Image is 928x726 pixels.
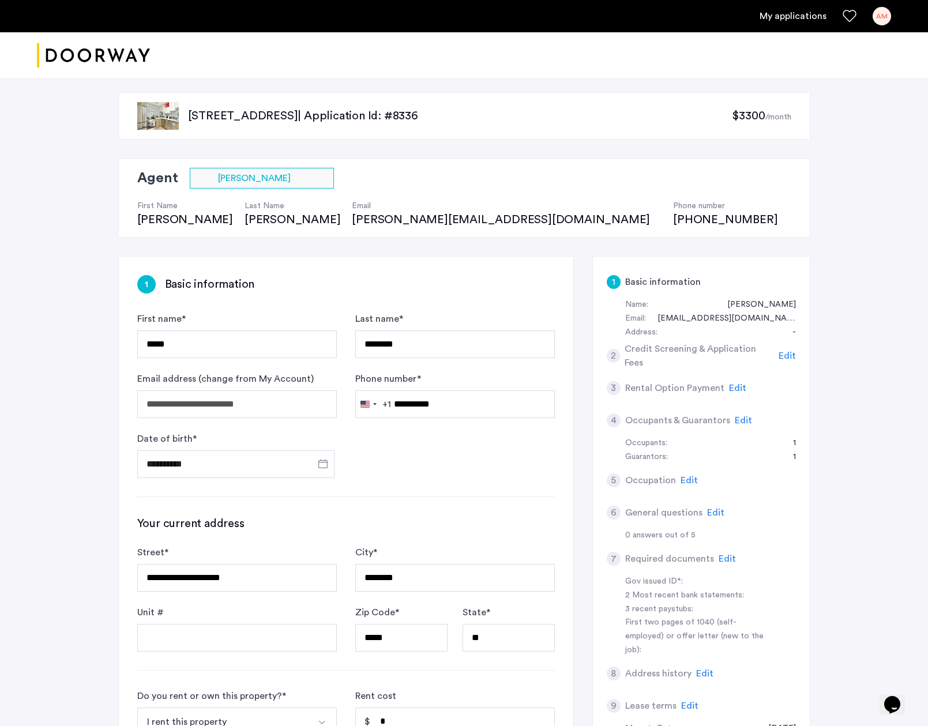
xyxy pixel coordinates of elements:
[137,168,178,189] h2: Agent
[607,413,621,427] div: 4
[137,605,164,619] label: Unit #
[765,113,791,121] sub: /month
[625,413,730,427] h5: Occupants & Guarantors
[245,212,340,228] div: [PERSON_NAME]
[625,589,771,603] div: 2 Most recent bank statements:
[625,473,676,487] h5: Occupation
[673,200,777,212] h4: Phone number
[137,102,179,130] img: apartment
[880,680,916,714] iframe: chat widget
[137,546,168,559] label: Street *
[719,554,736,563] span: Edit
[607,473,621,487] div: 5
[352,200,662,212] h4: Email
[607,699,621,713] div: 9
[607,667,621,680] div: 8
[355,605,399,619] label: Zip Code *
[355,312,403,326] label: Last name *
[625,667,692,680] h5: Address history
[355,689,396,703] label: Rent cost
[873,7,891,25] div: AM
[165,276,255,292] h3: Basic information
[607,552,621,566] div: 7
[760,9,826,23] a: My application
[137,689,286,703] div: Do you rent or own this property? *
[782,437,796,450] div: 1
[137,312,186,326] label: First name *
[843,9,856,23] a: Favorites
[355,546,377,559] label: City *
[625,616,771,657] div: First two pages of 1040 (self-employed) or offer letter (new to the job):
[716,298,796,312] div: Anais Menendez
[355,372,421,386] label: Phone number *
[607,349,621,363] div: 2
[352,212,662,228] div: [PERSON_NAME][EMAIL_ADDRESS][DOMAIN_NAME]
[673,212,777,228] div: [PHONE_NUMBER]
[607,381,621,395] div: 3
[781,326,796,340] div: -
[782,450,796,464] div: 1
[696,669,713,678] span: Edit
[681,701,698,710] span: Edit
[625,450,668,464] div: Guarantors:
[245,200,340,212] h4: Last Name
[625,381,724,395] h5: Rental Option Payment
[137,432,197,446] label: Date of birth *
[607,506,621,520] div: 6
[37,34,150,77] a: Cazamio logo
[137,212,233,228] div: [PERSON_NAME]
[37,34,150,77] img: logo
[625,529,796,543] div: 0 answers out of 5
[625,603,771,616] div: 3 recent paystubs:
[463,605,490,619] label: State *
[625,275,701,289] h5: Basic information
[356,391,391,417] button: Selected country
[625,326,658,340] div: Address:
[607,275,621,289] div: 1
[137,275,156,294] div: 1
[625,342,774,370] h5: Credit Screening & Application Fees
[188,108,732,124] p: [STREET_ADDRESS] | Application Id: #8336
[137,372,314,386] label: Email address (change from My Account)
[707,508,724,517] span: Edit
[382,397,391,411] div: +1
[646,312,796,326] div: anaismenendez01@gmail.com
[625,699,677,713] h5: Lease terms
[625,298,648,312] div: Name:
[316,457,330,471] button: Open calendar
[779,351,796,360] span: Edit
[137,200,233,212] h4: First Name
[732,110,765,122] span: $3300
[625,552,714,566] h5: Required documents
[735,416,752,425] span: Edit
[625,575,771,589] div: Gov issued ID*:
[625,437,667,450] div: Occupants:
[625,312,646,326] div: Email:
[681,476,698,485] span: Edit
[137,516,555,532] h3: Your current address
[729,383,746,393] span: Edit
[625,506,702,520] h5: General questions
